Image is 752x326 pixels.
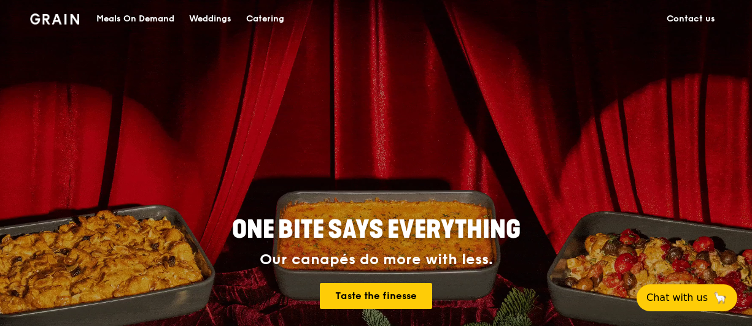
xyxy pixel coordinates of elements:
div: Catering [246,1,284,37]
div: Weddings [189,1,231,37]
a: Contact us [659,1,723,37]
div: Our canapés do more with less. [155,251,597,268]
a: Catering [239,1,292,37]
div: Meals On Demand [96,1,174,37]
a: Taste the finesse [320,283,432,309]
img: Grain [30,13,80,25]
span: ONE BITE SAYS EVERYTHING [232,215,521,245]
span: 🦙 [713,290,727,305]
span: Chat with us [646,290,708,305]
button: Chat with us🦙 [637,284,737,311]
a: Weddings [182,1,239,37]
